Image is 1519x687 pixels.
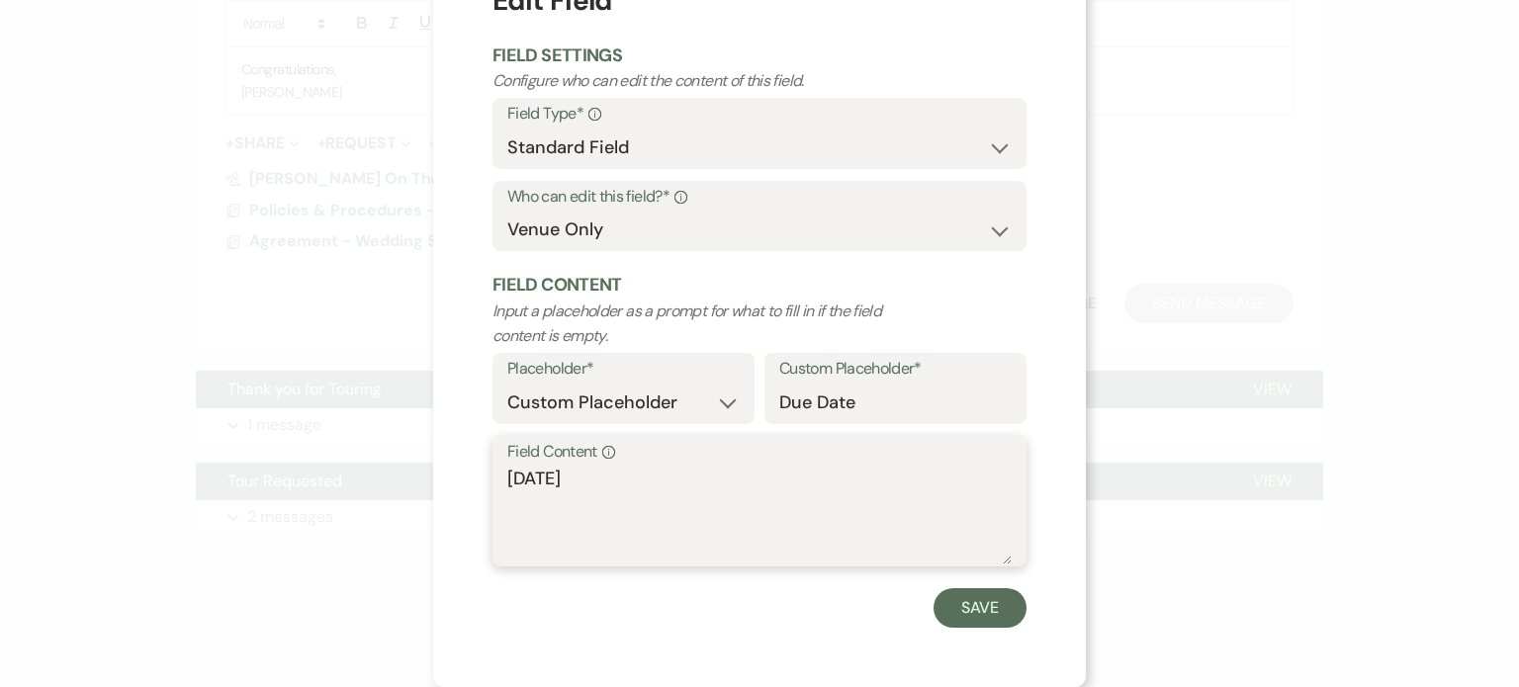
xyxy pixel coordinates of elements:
[507,355,740,384] label: Placeholder*
[507,438,1012,467] label: Field Content
[934,588,1027,628] button: Save
[507,183,1012,212] label: Who can edit this field?*
[507,466,1012,564] textarea: [DATE]
[492,68,920,94] p: Configure who can edit the content of this field.
[492,273,1027,298] h2: Field Content
[507,100,1012,129] label: Field Type*
[492,43,1027,68] h2: Field Settings
[492,299,920,349] p: Input a placeholder as a prompt for what to fill in if the field content is empty.
[779,355,1012,384] label: Custom Placeholder*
